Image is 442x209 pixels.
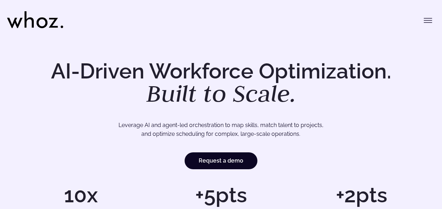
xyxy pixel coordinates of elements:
[185,152,257,169] a: Request a demo
[154,184,288,205] h1: +5pts
[35,121,407,139] p: Leverage AI and agent-led orchestration to map skills, match talent to projects, and optimize sch...
[295,184,428,205] h1: +2pts
[146,78,296,109] em: Built to Scale.
[421,13,435,27] button: Toggle menu
[14,184,147,205] h1: 10x
[41,61,401,106] h1: AI-Driven Workforce Optimization.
